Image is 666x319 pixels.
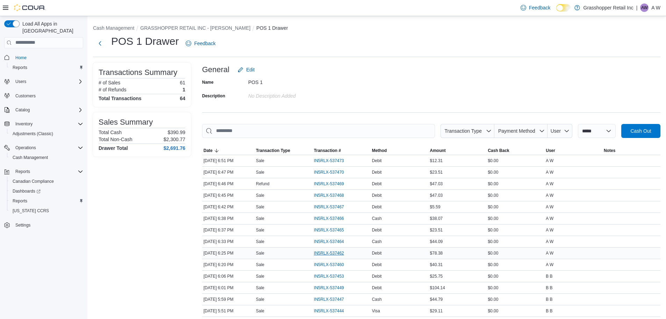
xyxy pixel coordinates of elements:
button: IN5RLX-537466 [314,214,351,223]
div: [DATE] 6:45 PM [202,191,255,200]
span: Inventory [15,121,33,127]
div: $0.00 [486,307,544,315]
a: Reports [10,63,30,72]
span: A W [546,227,553,233]
span: Dashboards [10,187,83,195]
span: Feedback [529,4,550,11]
span: $23.51 [430,169,443,175]
span: Reports [10,197,83,205]
span: User [546,148,555,153]
span: $104.14 [430,285,445,291]
button: IN5RLX-537473 [314,157,351,165]
button: Cash Out [621,124,660,138]
span: Catalog [15,107,30,113]
button: Customers [1,91,86,101]
button: IN5RLX-537447 [314,295,351,304]
span: User [551,128,561,134]
div: [DATE] 6:46 PM [202,180,255,188]
span: A W [546,239,553,244]
h6: # of Sales [99,80,120,85]
span: Inventory [13,120,83,128]
span: Debit [372,285,382,291]
button: [US_STATE] CCRS [7,206,86,216]
p: Sale [256,297,264,302]
button: Date [202,146,255,155]
span: A W [546,216,553,221]
p: Sale [256,250,264,256]
span: Feedback [194,40,215,47]
span: IN5RLX-537467 [314,204,344,210]
span: $38.07 [430,216,443,221]
a: Customers [13,92,38,100]
button: POS 1 Drawer [256,25,288,31]
a: Feedback [183,36,218,50]
h6: Total Non-Cash [99,137,133,142]
span: Debit [372,181,382,187]
span: Transaction Type [444,128,482,134]
span: Reports [15,169,30,174]
span: IN5RLX-537449 [314,285,344,291]
div: $0.00 [486,249,544,257]
span: $44.09 [430,239,443,244]
p: Sale [256,169,264,175]
a: Home [13,54,29,62]
span: Customers [15,93,36,99]
button: GRASSHOPPER RETAIL INC - [PERSON_NAME] [140,25,250,31]
span: $25.75 [430,273,443,279]
span: Cash [372,297,382,302]
h3: Sales Summary [99,118,153,126]
button: IN5RLX-537469 [314,180,351,188]
span: Users [15,79,26,84]
button: Cash Management [7,153,86,162]
span: Debit [372,250,382,256]
p: A W [651,4,660,12]
span: Debit [372,193,382,198]
span: IN5RLX-537453 [314,273,344,279]
span: IN5RLX-537447 [314,297,344,302]
p: Sale [256,158,264,164]
h3: Transactions Summary [99,68,177,77]
span: Cash Management [13,155,48,160]
span: Settings [13,221,83,229]
button: Transaction # [313,146,371,155]
p: Sale [256,204,264,210]
span: A W [546,193,553,198]
button: IN5RLX-537453 [314,272,351,280]
div: $0.00 [486,191,544,200]
span: IN5RLX-537466 [314,216,344,221]
label: Name [202,79,214,85]
span: IN5RLX-537462 [314,250,344,256]
span: Amount [430,148,446,153]
span: IN5RLX-537470 [314,169,344,175]
button: Amount [429,146,487,155]
span: $44.79 [430,297,443,302]
a: Feedback [518,1,553,15]
span: $78.38 [430,250,443,256]
div: [DATE] 5:59 PM [202,295,255,304]
span: Reports [13,65,27,70]
div: $0.00 [486,214,544,223]
span: Home [15,55,27,61]
div: $0.00 [486,157,544,165]
p: Sale [256,216,264,221]
button: Catalog [13,106,33,114]
h1: POS 1 Drawer [111,34,179,48]
span: $40.31 [430,262,443,268]
span: Edit [246,66,255,73]
span: Home [13,53,83,62]
button: Edit [235,63,257,77]
span: Washington CCRS [10,207,83,215]
button: Transaction Type [441,124,494,138]
span: $12.31 [430,158,443,164]
div: No Description added [248,90,342,99]
button: Settings [1,220,86,230]
span: IN5RLX-537468 [314,193,344,198]
div: [DATE] 6:06 PM [202,272,255,280]
button: Canadian Compliance [7,176,86,186]
div: [DATE] 6:01 PM [202,284,255,292]
a: Canadian Compliance [10,177,57,186]
nav: Complex example [4,50,83,249]
span: Adjustments (Classic) [10,130,83,138]
span: IN5RLX-537465 [314,227,344,233]
div: $0.00 [486,272,544,280]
